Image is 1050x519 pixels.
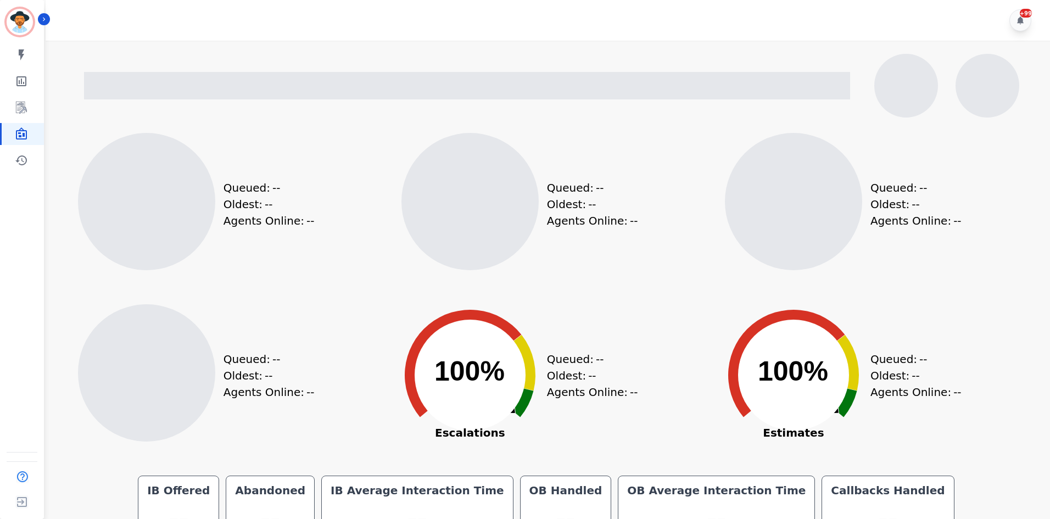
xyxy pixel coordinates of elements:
[328,483,506,498] div: IB Average Interaction Time
[547,367,629,384] div: Oldest:
[870,351,953,367] div: Queued:
[870,367,953,384] div: Oldest:
[625,483,808,498] div: OB Average Interaction Time
[145,483,212,498] div: IB Offered
[588,367,596,384] span: --
[547,213,640,229] div: Agents Online:
[224,180,306,196] div: Queued:
[870,196,953,213] div: Oldest:
[306,213,314,229] span: --
[388,427,552,438] span: Escalations
[630,213,638,229] span: --
[547,384,640,400] div: Agents Online:
[224,351,306,367] div: Queued:
[912,196,919,213] span: --
[596,180,604,196] span: --
[7,9,33,35] img: Bordered avatar
[596,351,604,367] span: --
[547,180,629,196] div: Queued:
[224,384,317,400] div: Agents Online:
[233,483,308,498] div: Abandoned
[547,351,629,367] div: Queued:
[224,213,317,229] div: Agents Online:
[711,427,876,438] span: Estimates
[547,196,629,213] div: Oldest:
[306,384,314,400] span: --
[758,356,828,387] text: 100%
[953,384,961,400] span: --
[829,483,947,498] div: Callbacks Handled
[588,196,596,213] span: --
[272,180,280,196] span: --
[870,384,964,400] div: Agents Online:
[1020,9,1032,18] div: +99
[527,483,605,498] div: OB Handled
[272,351,280,367] span: --
[434,356,505,387] text: 100%
[953,213,961,229] span: --
[265,196,272,213] span: --
[919,351,927,367] span: --
[224,367,306,384] div: Oldest:
[912,367,919,384] span: --
[224,196,306,213] div: Oldest:
[919,180,927,196] span: --
[870,213,964,229] div: Agents Online:
[630,384,638,400] span: --
[870,180,953,196] div: Queued:
[265,367,272,384] span: --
